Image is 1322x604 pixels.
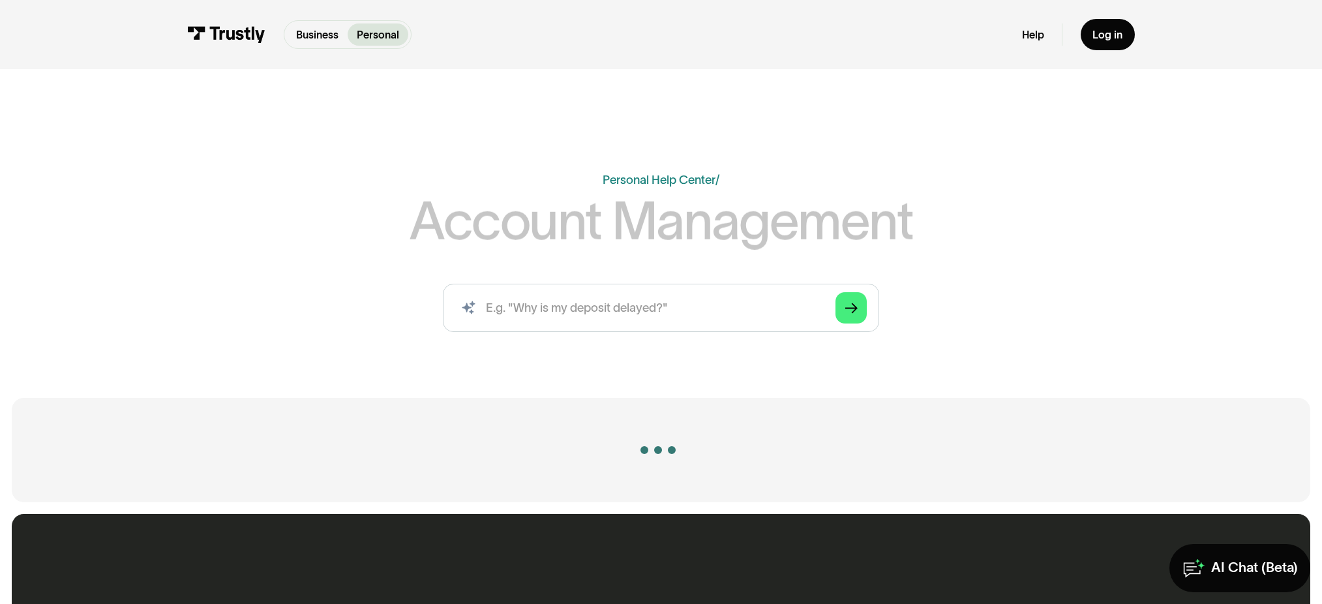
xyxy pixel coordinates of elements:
[1081,19,1135,51] a: Log in
[357,27,399,42] p: Personal
[348,23,408,45] a: Personal
[443,284,879,332] form: Search
[409,194,912,247] h1: Account Management
[715,173,719,187] div: /
[187,26,265,42] img: Trustly Logo
[1092,28,1122,42] div: Log in
[287,23,348,45] a: Business
[443,284,879,332] input: search
[1022,28,1044,42] a: Help
[296,27,338,42] p: Business
[1211,559,1298,577] div: AI Chat (Beta)
[603,173,715,187] a: Personal Help Center
[1169,544,1310,592] a: AI Chat (Beta)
